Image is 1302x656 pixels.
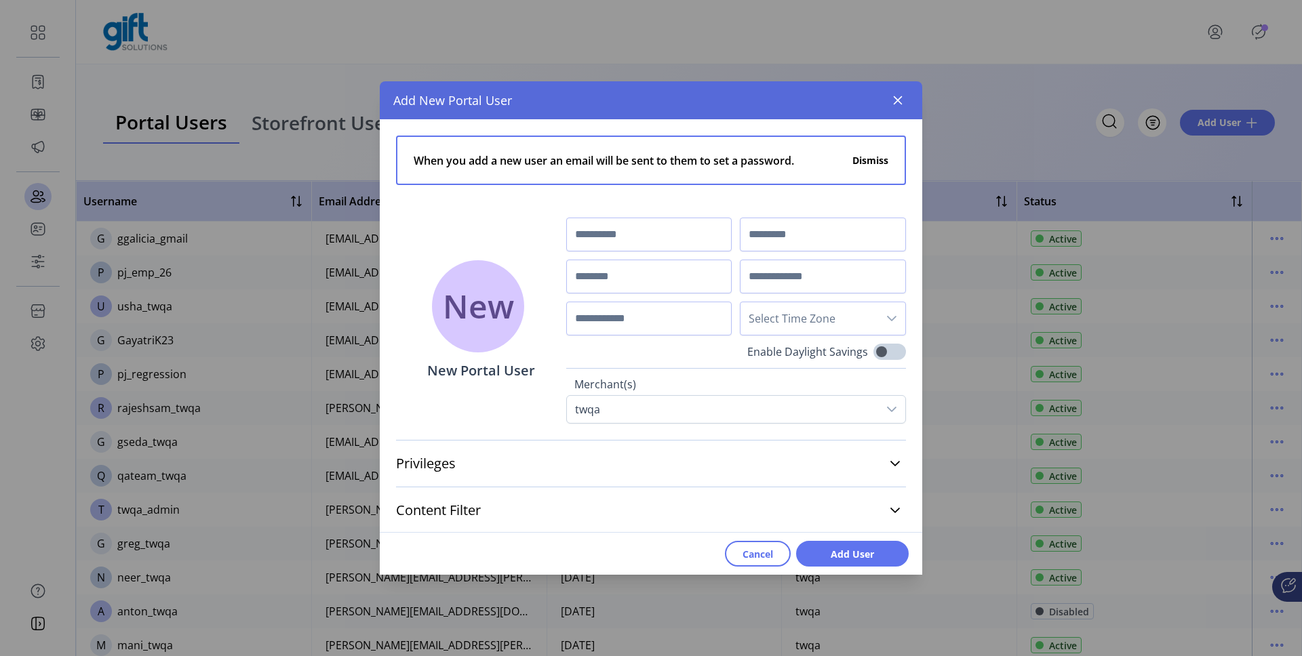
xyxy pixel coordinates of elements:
span: Privileges [396,457,456,470]
a: Privileges [396,449,906,478]
label: Merchant(s) [574,376,898,395]
button: Cancel [725,541,791,567]
button: Dismiss [852,153,888,167]
div: dropdown trigger [878,302,905,335]
a: Content Filter [396,495,906,525]
div: twqa [567,396,608,423]
p: New Portal User [427,361,535,381]
span: Add User [814,547,891,561]
label: Enable Daylight Savings [747,344,868,360]
button: Add User [796,541,909,567]
span: Add New Portal User [393,91,512,110]
span: When you add a new user an email will be sent to them to set a password. [414,145,794,176]
span: Content Filter [396,504,481,517]
span: Select Time Zone [741,302,878,335]
span: New [443,282,514,331]
span: Cancel [743,547,773,561]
